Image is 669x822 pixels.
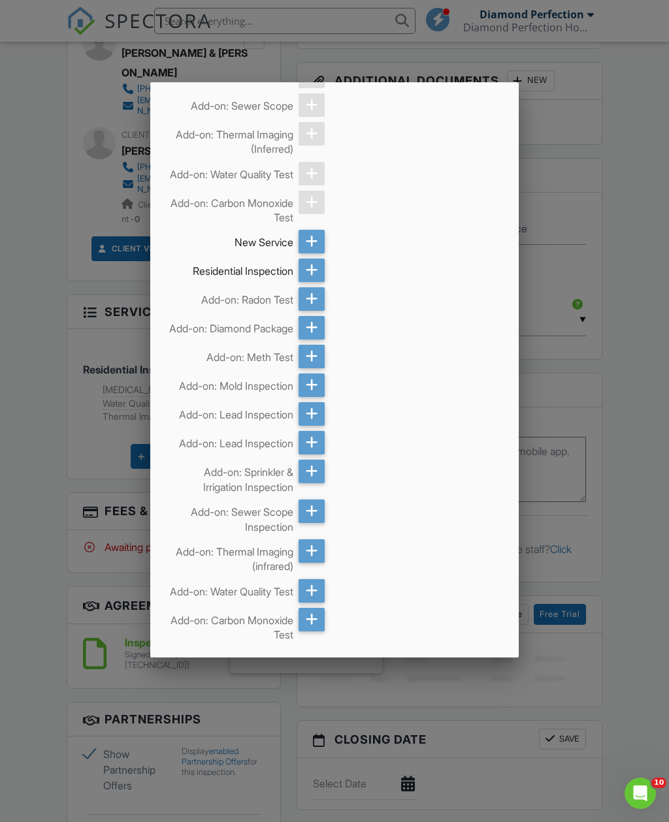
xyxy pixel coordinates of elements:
span: 10 [651,778,666,788]
div: Add-on: Diamond Package [169,316,293,336]
div: Add-on: Sewer Scope Inspection [169,499,293,534]
div: Add-on: Radon Test [169,287,293,307]
div: Add-on: Thermal Imaging (infrared) [169,539,293,574]
div: Add-on: Carbon Monoxide Test [169,608,293,642]
div: Add-on: Mold Inspection [169,373,293,393]
iframe: Intercom live chat [625,778,656,809]
div: Residential Inspection [169,259,293,278]
div: Add-on: Water Quality Test [169,162,293,182]
div: Add-on: Sewer Scope [169,93,293,113]
div: Add-on: Water Quality Test [169,579,293,599]
div: Add-on: Meth Test [169,345,293,364]
div: Add-on: Lead Inspection [169,431,293,451]
div: Add-on: Lead Inspection [169,402,293,422]
div: Add-on: Thermal Imaging (Inferred) [169,122,293,157]
div: Add-on: Carbon Monoxide Test [169,191,293,225]
div: New Service [169,230,293,249]
div: Add-on: Sprinkler & Irrigation Inspection [169,460,293,494]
